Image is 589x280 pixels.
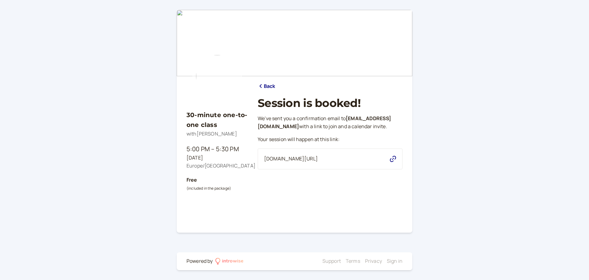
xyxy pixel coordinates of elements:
[187,130,237,137] span: with [PERSON_NAME]
[187,186,231,191] small: (included in the package)
[222,257,244,265] div: introwise
[258,82,275,90] a: Back
[187,144,248,154] div: 5:00 PM – 5:30 PM
[187,257,213,265] div: Powered by
[187,110,248,130] h3: 30-minute one-to-one class
[187,176,197,183] b: Free
[258,115,402,131] p: We ' ve sent you a confirmation email to with a link to join and a calendar invite.
[187,162,248,170] div: Europe/[GEOGRAPHIC_DATA]
[322,258,341,264] a: Support
[215,257,244,265] a: introwise
[258,136,402,144] p: Your session will happen at this link:
[365,258,382,264] a: Privacy
[258,97,402,110] h1: Session is booked!
[346,258,360,264] a: Terms
[264,155,318,163] span: [DOMAIN_NAME][URL]
[387,258,402,264] a: Sign in
[187,154,248,162] div: [DATE]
